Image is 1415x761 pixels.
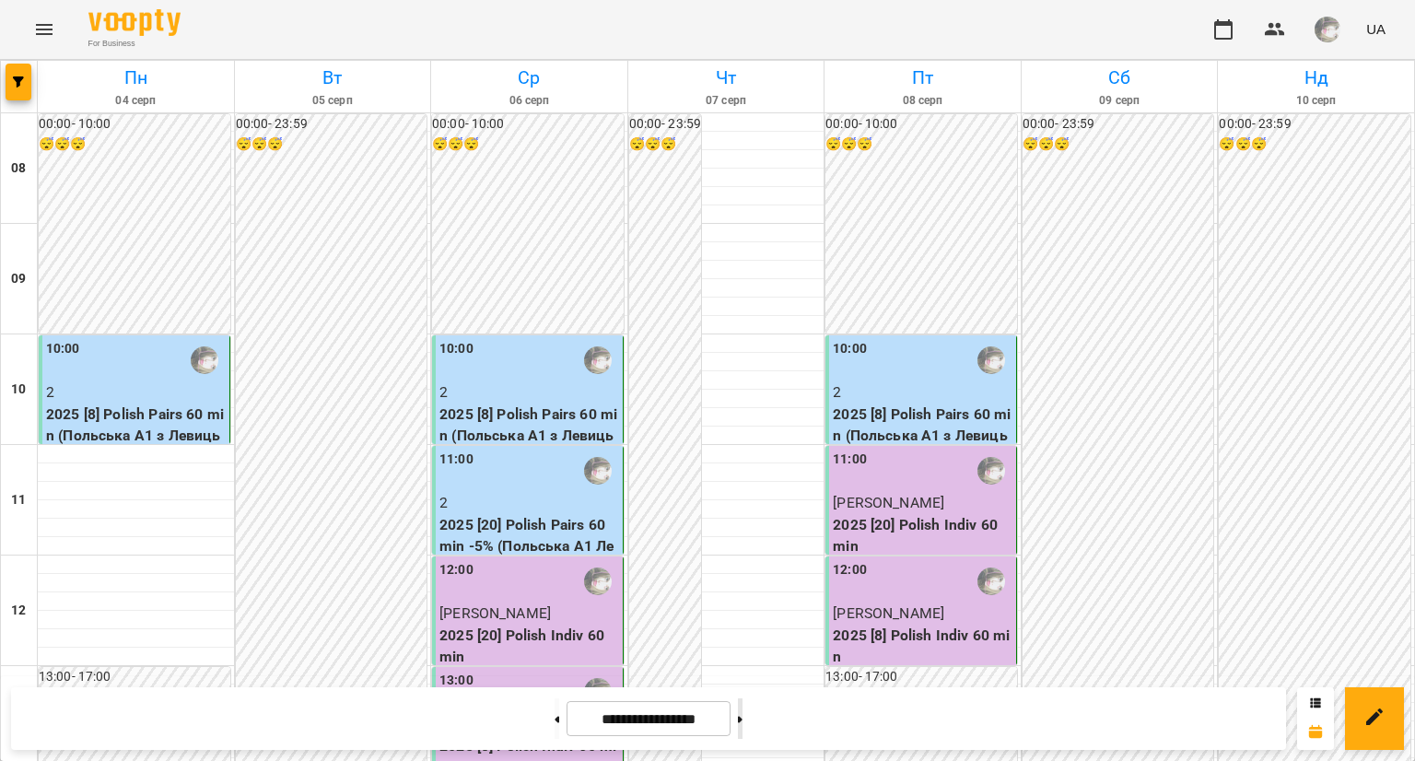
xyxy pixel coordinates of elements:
[11,158,26,179] h6: 08
[833,381,1012,404] p: 2
[432,114,624,135] h6: 00:00 - 10:00
[39,114,230,135] h6: 00:00 - 10:00
[434,92,625,110] h6: 06 серп
[833,494,944,511] span: [PERSON_NAME]
[1024,92,1215,110] h6: 09 серп
[1221,64,1411,92] h6: Нд
[584,346,612,374] img: Левицька Софія Сергіївна (п)
[439,560,474,580] label: 12:00
[1315,17,1340,42] img: e3906ac1da6b2fc8356eee26edbd6dfe.jpg
[584,457,612,485] img: Левицька Софія Сергіївна (п)
[1219,135,1410,155] h6: 😴😴😴
[827,92,1018,110] h6: 08 серп
[1359,12,1393,46] button: UA
[439,339,474,359] label: 10:00
[11,380,26,400] h6: 10
[39,667,230,687] h6: 13:00 - 17:00
[629,114,701,135] h6: 00:00 - 23:59
[1221,92,1411,110] h6: 10 серп
[629,135,701,155] h6: 😴😴😴
[977,568,1005,595] img: Левицька Софія Сергіївна (п)
[825,135,1017,155] h6: 😴😴😴
[439,492,619,514] p: 2
[631,92,822,110] h6: 07 серп
[584,568,612,595] img: Левицька Софія Сергіївна (п)
[833,339,867,359] label: 10:00
[827,64,1018,92] h6: Пт
[977,457,1005,485] img: Левицька Софія Сергіївна (п)
[833,604,944,622] span: [PERSON_NAME]
[22,7,66,52] button: Menu
[1023,135,1214,155] h6: 😴😴😴
[439,404,619,469] p: 2025 [8] Polish Pairs 60 min (Польська А1 з Левицькою - пара)
[833,514,1012,557] p: 2025 [20] Polish Indiv 60 min
[46,339,80,359] label: 10:00
[238,92,428,110] h6: 05 серп
[236,135,427,155] h6: 😴😴😴
[833,450,867,470] label: 11:00
[1219,114,1410,135] h6: 00:00 - 23:59
[11,490,26,510] h6: 11
[41,64,231,92] h6: Пн
[631,64,822,92] h6: Чт
[977,346,1005,374] img: Левицька Софія Сергіївна (п)
[11,601,26,621] h6: 12
[439,604,551,622] span: [PERSON_NAME]
[46,381,226,404] p: 2
[825,114,1017,135] h6: 00:00 - 10:00
[1366,19,1386,39] span: UA
[434,64,625,92] h6: Ср
[236,114,427,135] h6: 00:00 - 23:59
[1024,64,1215,92] h6: Сб
[439,671,474,691] label: 13:00
[833,560,867,580] label: 12:00
[238,64,428,92] h6: Вт
[46,404,226,469] p: 2025 [8] Polish Pairs 60 min (Польська А1 з Левицькою - пара)
[39,135,230,155] h6: 😴😴😴
[191,346,218,374] img: Левицька Софія Сергіївна (п)
[833,625,1012,668] p: 2025 [8] Polish Indiv 60 min
[439,625,619,668] p: 2025 [20] Polish Indiv 60 min
[1023,114,1214,135] h6: 00:00 - 23:59
[439,514,619,580] p: 2025 [20] Polish Pairs 60 min -5% (Польська А1 Левицька - пара)
[439,450,474,470] label: 11:00
[833,404,1012,469] p: 2025 [8] Polish Pairs 60 min (Польська А1 з Левицькою - пара)
[432,135,624,155] h6: 😴😴😴
[88,38,181,50] span: For Business
[88,9,181,36] img: Voopty Logo
[825,667,1017,687] h6: 13:00 - 17:00
[41,92,231,110] h6: 04 серп
[11,269,26,289] h6: 09
[439,381,619,404] p: 2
